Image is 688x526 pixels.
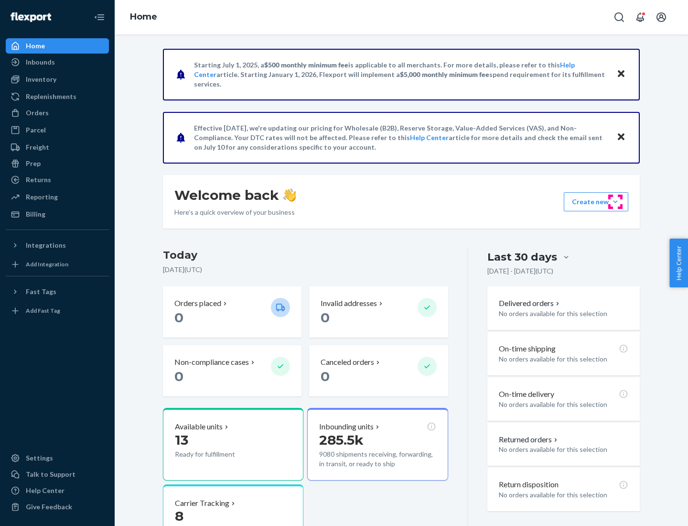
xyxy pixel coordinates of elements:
[319,432,364,448] span: 285.5k
[6,105,109,121] a: Orders
[194,123,607,152] p: Effective [DATE], we're updating our pricing for Wholesale (B2B), Reserve Storage, Value-Added Se...
[175,508,183,524] span: 8
[6,499,109,515] button: Give Feedback
[615,67,627,81] button: Close
[175,421,223,432] p: Available units
[163,286,301,338] button: Orders placed 0
[321,368,330,384] span: 0
[499,389,554,400] p: On-time delivery
[26,287,56,296] div: Fast Tags
[175,498,229,509] p: Carrier Tracking
[615,131,627,144] button: Close
[309,286,448,338] button: Invalid addresses 0
[499,298,561,309] button: Delivered orders
[499,309,628,318] p: No orders available for this selection
[26,453,53,463] div: Settings
[307,408,448,481] button: Inbounding units285.5k9080 shipments receiving, forwarding, in transit, or ready to ship
[6,284,109,299] button: Fast Tags
[163,248,448,263] h3: Today
[321,309,330,326] span: 0
[6,55,109,70] a: Inbounds
[499,354,628,364] p: No orders available for this selection
[652,8,671,27] button: Open account menu
[321,357,374,368] p: Canceled orders
[6,72,109,87] a: Inventory
[26,486,64,495] div: Help Center
[26,175,51,185] div: Returns
[610,8,629,27] button: Open Search Box
[26,241,66,250] div: Integrations
[6,122,109,138] a: Parcel
[499,490,628,500] p: No orders available for this selection
[6,467,109,482] a: Talk to Support
[26,209,45,219] div: Billing
[175,432,188,448] span: 13
[309,345,448,396] button: Canceled orders 0
[163,408,303,481] button: Available units13Ready for fulfillment
[410,133,449,142] a: Help Center
[631,8,650,27] button: Open notifications
[174,298,221,309] p: Orders placed
[6,140,109,155] a: Freight
[26,260,68,268] div: Add Integration
[163,265,448,274] p: [DATE] ( UTC )
[26,502,72,512] div: Give Feedback
[6,207,109,222] a: Billing
[6,89,109,104] a: Replenishments
[174,368,183,384] span: 0
[487,250,557,264] div: Last 30 days
[122,3,165,31] ol: breadcrumbs
[6,483,109,498] a: Help Center
[26,470,75,479] div: Talk to Support
[499,434,559,445] button: Returned orders
[26,108,49,118] div: Orders
[163,345,301,396] button: Non-compliance cases 0
[319,421,374,432] p: Inbounding units
[319,449,436,469] p: 9080 shipments receiving, forwarding, in transit, or ready to ship
[321,298,377,309] p: Invalid addresses
[175,449,263,459] p: Ready for fulfillment
[6,38,109,54] a: Home
[26,142,49,152] div: Freight
[26,307,60,315] div: Add Fast Tag
[6,450,109,466] a: Settings
[130,11,157,22] a: Home
[26,57,55,67] div: Inbounds
[6,172,109,187] a: Returns
[499,479,559,490] p: Return disposition
[174,309,183,326] span: 0
[564,192,628,211] button: Create new
[174,186,296,204] h1: Welcome back
[6,189,109,205] a: Reporting
[499,445,628,454] p: No orders available for this selection
[26,75,56,84] div: Inventory
[487,266,553,276] p: [DATE] - [DATE] ( UTC )
[174,208,296,217] p: Here’s a quick overview of your business
[174,357,249,368] p: Non-compliance cases
[6,303,109,318] a: Add Fast Tag
[6,238,109,253] button: Integrations
[26,159,41,168] div: Prep
[6,257,109,272] a: Add Integration
[26,192,58,202] div: Reporting
[194,60,607,89] p: Starting July 1, 2025, a is applicable to all merchants. For more details, please refer to this a...
[26,41,45,51] div: Home
[11,12,51,22] img: Flexport logo
[264,61,348,69] span: $500 monthly minimum fee
[283,188,296,202] img: hand-wave emoji
[26,92,76,101] div: Replenishments
[26,125,46,135] div: Parcel
[499,343,556,354] p: On-time shipping
[499,400,628,409] p: No orders available for this selection
[90,8,109,27] button: Close Navigation
[400,70,489,78] span: $5,000 monthly minimum fee
[6,156,109,171] a: Prep
[669,239,688,287] button: Help Center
